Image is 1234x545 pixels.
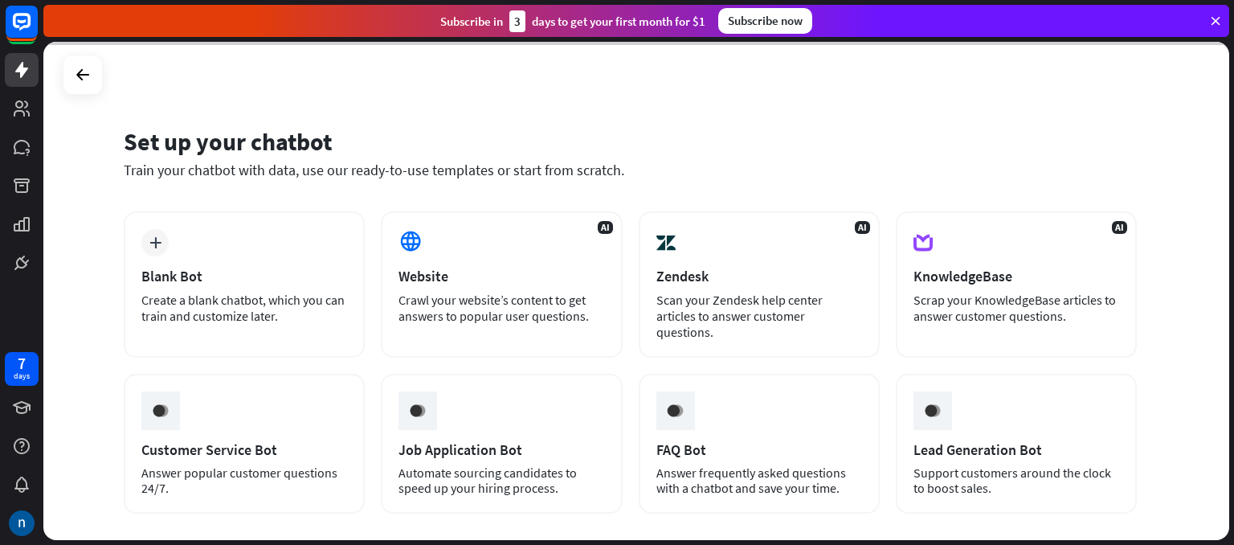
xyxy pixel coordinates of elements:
[440,10,705,32] div: Subscribe in days to get your first month for $1
[18,356,26,371] div: 7
[14,371,30,382] div: days
[509,10,525,32] div: 3
[5,352,39,386] a: 7 days
[718,8,812,34] div: Subscribe now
